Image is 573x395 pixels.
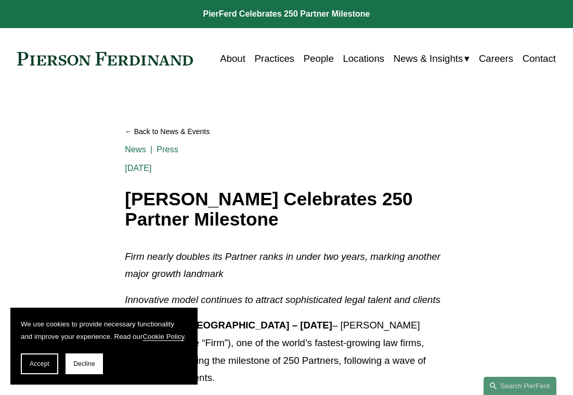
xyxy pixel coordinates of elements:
a: News [125,145,146,154]
p: – [PERSON_NAME] (“PierFerd” or the “Firm”), one of the world’s fastest-growing law firms, celebra... [125,317,448,386]
span: [DATE] [125,164,151,173]
a: folder dropdown [394,49,470,68]
button: Accept [21,353,58,374]
em: Firm nearly doubles its Partner ranks in under two years, marking another major growth landmark [125,251,443,280]
h1: [PERSON_NAME] Celebrates 250 Partner Milestone [125,189,448,229]
a: Cookie Policy [142,333,184,340]
a: Back to News & Events [125,123,448,141]
a: Press [157,145,178,154]
button: Decline [66,353,103,374]
strong: [US_STATE], [GEOGRAPHIC_DATA] – [DATE] [125,320,332,331]
a: Practices [255,49,295,68]
span: Accept [30,360,49,367]
a: Careers [479,49,513,68]
a: About [220,49,245,68]
section: Cookie banner [10,308,198,385]
p: We use cookies to provide necessary functionality and improve your experience. Read our . [21,318,187,343]
span: Decline [73,360,95,367]
a: Search this site [484,377,556,395]
em: Innovative model continues to attract sophisticated legal talent and clients [125,294,440,305]
a: People [304,49,334,68]
a: Contact [523,49,556,68]
a: Locations [343,49,384,68]
span: News & Insights [394,50,463,68]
